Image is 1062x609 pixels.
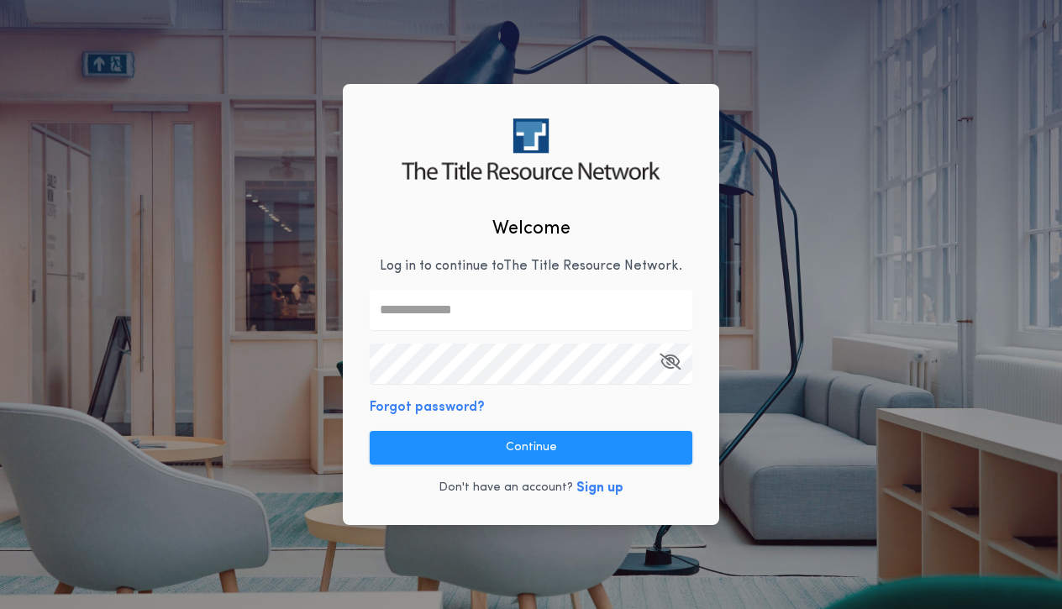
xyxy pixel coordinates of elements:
[380,256,682,276] p: Log in to continue to The Title Resource Network .
[492,215,570,243] h2: Welcome
[660,344,681,384] button: Open Keeper Popup
[402,118,660,180] img: logo
[662,354,682,374] keeper-lock: Open Keeper Popup
[370,344,692,384] input: Open Keeper Popup
[576,478,623,498] button: Sign up
[370,431,692,465] button: Continue
[370,397,485,417] button: Forgot password?
[439,480,573,496] p: Don't have an account?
